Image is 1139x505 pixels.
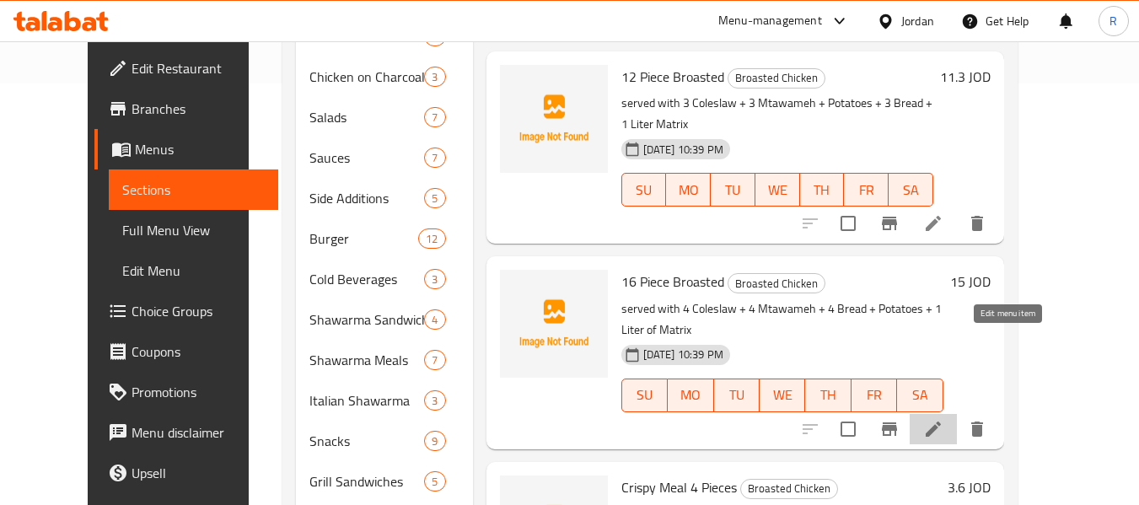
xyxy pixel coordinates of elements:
[621,64,724,89] span: 12 Piece Broasted
[728,68,825,89] div: Broasted Chicken
[940,65,991,89] h6: 11.3 JOD
[923,213,943,234] a: Edit menu item
[425,271,444,287] span: 3
[122,180,265,200] span: Sections
[425,191,444,207] span: 5
[309,390,425,411] span: Italian Shawarma
[897,379,943,412] button: SA
[425,474,444,490] span: 5
[132,463,265,483] span: Upsell
[728,68,825,88] span: Broasted Chicken
[889,173,933,207] button: SA
[132,422,265,443] span: Menu disclaimer
[309,269,425,289] span: Cold Beverages
[714,379,760,412] button: TU
[418,228,445,249] div: items
[109,169,278,210] a: Sections
[425,393,444,409] span: 3
[830,411,866,447] span: Select to update
[309,67,425,87] span: Chicken on Charcoal
[94,453,278,493] a: Upsell
[424,188,445,208] div: items
[766,383,798,407] span: WE
[851,178,882,202] span: FR
[309,188,425,208] span: Side Additions
[424,350,445,370] div: items
[673,178,704,202] span: MO
[830,206,866,241] span: Select to update
[309,107,425,127] div: Salads
[309,471,425,492] span: Grill Sandwiches
[132,99,265,119] span: Branches
[948,475,991,499] h6: 3.6 JOD
[721,383,753,407] span: TU
[424,390,445,411] div: items
[425,110,444,126] span: 7
[296,259,473,299] div: Cold Beverages3
[296,299,473,340] div: Shawarma Sandwiches4
[805,379,851,412] button: TH
[807,178,838,202] span: TH
[135,139,265,159] span: Menus
[94,412,278,453] a: Menu disclaimer
[740,479,838,499] div: Broasted Chicken
[296,97,473,137] div: Salads7
[666,173,711,207] button: MO
[309,309,425,330] span: Shawarma Sandwiches
[1109,12,1117,30] span: R
[755,173,800,207] button: WE
[621,379,668,412] button: SU
[94,291,278,331] a: Choice Groups
[424,67,445,87] div: items
[741,479,837,498] span: Broasted Chicken
[424,148,445,168] div: items
[109,210,278,250] a: Full Menu View
[728,274,825,293] span: Broasted Chicken
[800,173,845,207] button: TH
[500,65,608,173] img: 12 Piece Broasted
[309,148,425,168] div: Sauces
[717,178,749,202] span: TU
[309,228,419,249] span: Burger
[424,107,445,127] div: items
[904,383,936,407] span: SA
[728,273,825,293] div: Broasted Chicken
[621,173,667,207] button: SU
[122,220,265,240] span: Full Menu View
[425,69,444,85] span: 3
[762,178,793,202] span: WE
[296,218,473,259] div: Burger12
[94,331,278,372] a: Coupons
[296,340,473,380] div: Shawarma Meals7
[296,421,473,461] div: Snacks9
[296,137,473,178] div: Sauces7
[957,203,997,244] button: delete
[309,431,425,451] div: Snacks
[629,178,660,202] span: SU
[94,372,278,412] a: Promotions
[621,93,933,135] p: served with 3 Coleslaw + 3 Mtawameh + Potatoes + 3 Bread + 1 Liter Matrix
[637,347,730,363] span: [DATE] 10:39 PM
[674,383,707,407] span: MO
[94,48,278,89] a: Edit Restaurant
[668,379,713,412] button: MO
[812,383,844,407] span: TH
[895,178,927,202] span: SA
[94,129,278,169] a: Menus
[296,461,473,502] div: Grill Sandwiches5
[424,471,445,492] div: items
[132,341,265,362] span: Coupons
[711,173,755,207] button: TU
[132,301,265,321] span: Choice Groups
[424,309,445,330] div: items
[869,409,910,449] button: Branch-specific-item
[629,383,661,407] span: SU
[309,350,425,370] span: Shawarma Meals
